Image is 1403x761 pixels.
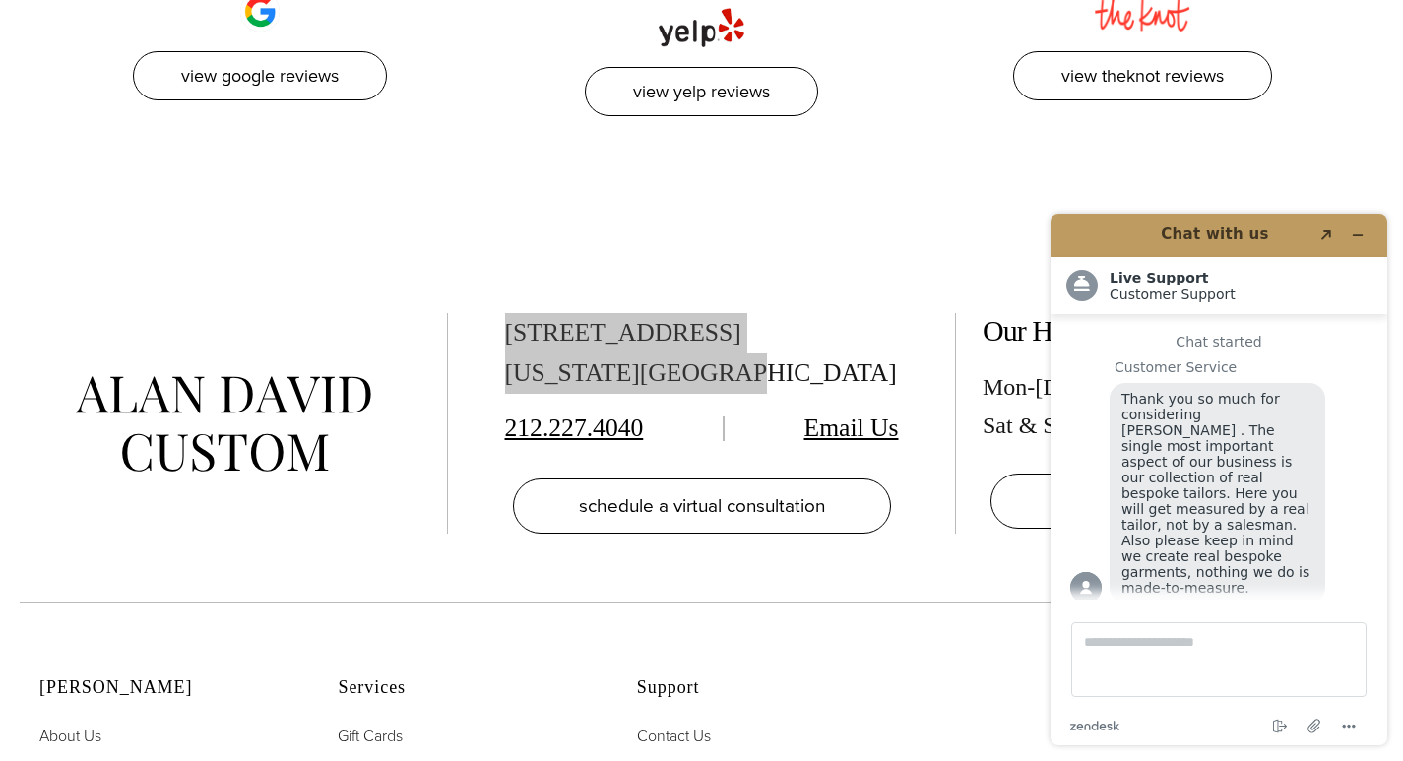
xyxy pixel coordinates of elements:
[76,376,371,472] img: alan david custom
[133,51,387,101] a: View Google Reviews
[505,413,644,442] a: 212.227.4040
[579,491,825,520] span: schedule a virtual consultation
[983,368,1376,444] div: Mon-[DATE] 10am-7pm Sat & Sun 10am-6pm
[637,677,886,699] h2: Support
[1013,51,1272,101] a: View TheKnot Reviews
[39,677,288,699] h2: [PERSON_NAME]
[804,413,899,442] a: Email Us
[338,677,587,699] h2: Services
[39,724,101,749] a: About Us
[39,725,101,747] span: About Us
[338,724,403,749] a: Gift Cards
[637,724,711,749] a: Contact Us
[338,725,403,747] span: Gift Cards
[637,725,711,747] span: Contact Us
[513,478,891,534] a: schedule a virtual consultation
[990,474,1369,529] a: book an appointment
[585,67,818,117] a: View Yelp Reviews
[505,313,899,394] div: [STREET_ADDRESS] [US_STATE][GEOGRAPHIC_DATA]
[1035,198,1403,761] iframe: Find more information here
[983,313,1376,349] h2: Our Hours
[43,14,84,32] span: Chat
